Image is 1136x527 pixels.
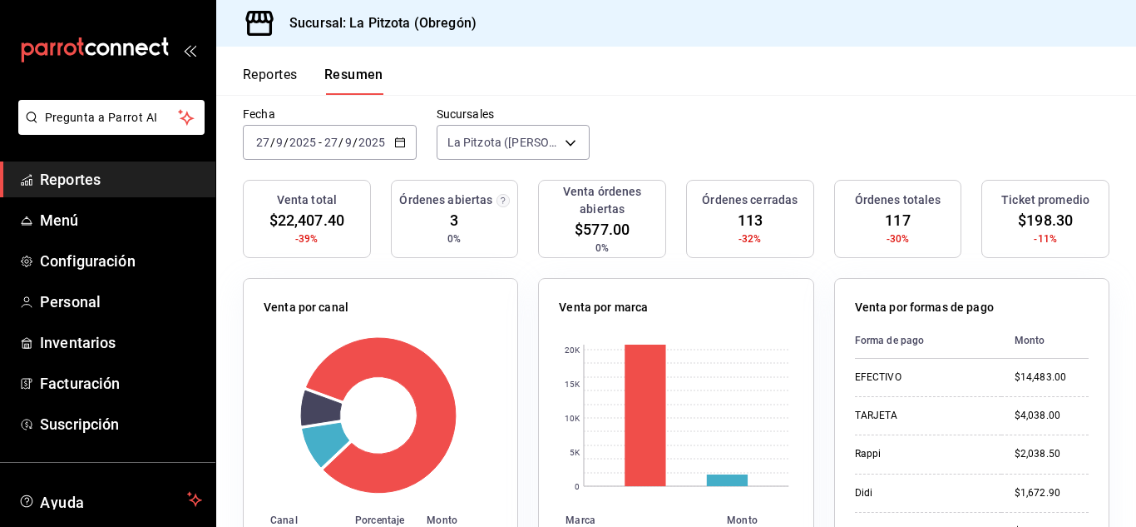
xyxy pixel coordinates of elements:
span: $198.30 [1018,209,1073,231]
div: navigation tabs [243,67,383,95]
h3: Ticket promedio [1001,191,1089,209]
input: -- [275,136,284,149]
text: 10K [565,414,580,423]
label: Fecha [243,108,417,120]
div: $4,038.00 [1015,409,1089,423]
input: ---- [289,136,317,149]
span: -30% [887,231,910,246]
h3: Venta órdenes abiertas [546,183,659,218]
span: 0% [595,241,609,256]
p: Venta por marca [559,299,648,316]
th: Forma de pago [855,323,1001,359]
span: 117 [885,209,910,231]
h3: Órdenes totales [855,191,941,209]
span: 3 [450,209,458,231]
input: ---- [358,136,386,149]
label: Sucursales [437,108,590,120]
text: 15K [565,380,580,389]
th: Monto [1001,323,1089,359]
h3: Venta total [277,191,337,209]
div: Didi [855,486,988,500]
div: Rappi [855,447,988,461]
span: Reportes [40,168,202,191]
div: EFECTIVO [855,370,988,385]
button: Reportes [243,67,298,95]
button: Resumen [324,67,383,95]
span: 113 [738,209,763,231]
p: Venta por formas de pago [855,299,994,316]
span: Ayuda [40,490,180,510]
span: Inventarios [40,331,202,354]
div: $1,672.90 [1015,486,1089,500]
span: $22,407.40 [269,209,344,231]
span: Personal [40,291,202,313]
a: Pregunta a Parrot AI [12,121,205,138]
span: -11% [1034,231,1057,246]
span: / [270,136,275,149]
span: 0% [447,231,461,246]
span: -39% [295,231,319,246]
span: $577.00 [575,218,630,241]
div: $2,038.50 [1015,447,1089,461]
p: Venta por canal [264,299,348,316]
text: 20K [565,346,580,355]
span: Pregunta a Parrot AI [45,109,179,127]
input: -- [255,136,270,149]
text: 0 [575,482,580,491]
span: / [338,136,343,149]
span: / [284,136,289,149]
div: $14,483.00 [1015,370,1089,385]
span: Configuración [40,250,202,272]
span: Facturación [40,372,202,395]
input: -- [344,136,353,149]
h3: Órdenes cerradas [702,191,798,209]
span: -32% [738,231,762,246]
span: Menú [40,209,202,231]
span: La Pitzota ([PERSON_NAME]) [447,134,559,151]
h3: Órdenes abiertas [399,191,492,209]
span: / [353,136,358,149]
button: Pregunta a Parrot AI [18,100,205,135]
span: - [319,136,322,149]
div: TARJETA [855,409,988,423]
button: open_drawer_menu [183,43,196,57]
span: Suscripción [40,413,202,435]
input: -- [324,136,338,149]
h3: Sucursal: La Pitzota (Obregón) [276,13,477,33]
text: 5K [570,448,580,457]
